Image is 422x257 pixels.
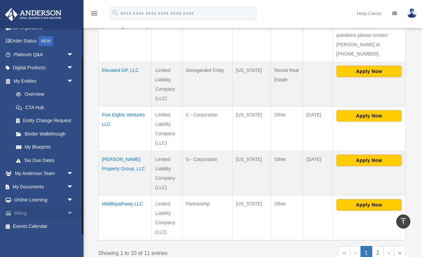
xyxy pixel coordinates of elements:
[182,106,233,151] td: C - Corporation
[67,74,80,88] span: arrow_drop_down
[271,106,303,151] td: Other
[67,206,80,220] span: arrow_drop_down
[9,127,80,141] a: Binder Walkthrough
[336,199,402,210] button: Apply Now
[271,62,303,106] td: Rental Real Estate
[407,8,417,18] img: User Pic
[152,8,182,62] td: Deed
[99,151,152,195] td: [PERSON_NAME] Property Group, LLC
[336,66,402,77] button: Apply Now
[9,154,80,167] a: Tax Due Dates
[99,62,152,106] td: Elevated GP, LLC
[271,195,303,240] td: Other
[67,48,80,62] span: arrow_drop_down
[336,110,402,121] button: Apply Now
[233,195,271,240] td: [US_STATE]
[233,106,271,151] td: [US_STATE]
[182,195,233,240] td: Partnership
[5,193,84,207] a: Online Learningarrow_drop_down
[99,106,152,151] td: Five Eights Ventures LLC
[38,36,53,46] div: NEW
[271,8,303,62] td: Short Term Rental
[333,8,406,62] td: Newtek Bank does not support this entity type. If you have questions please contact [PERSON_NAME]...
[233,62,271,106] td: [US_STATE]
[233,151,271,195] td: [US_STATE]
[152,62,182,106] td: Limited Liability Company (LLC)
[182,151,233,195] td: S - Corporation
[67,193,80,207] span: arrow_drop_down
[90,9,98,17] i: menu
[5,48,84,61] a: Platinum Q&Aarrow_drop_down
[5,206,84,220] a: Billingarrow_drop_down
[9,114,80,127] a: Entity Change Request
[90,12,98,17] a: menu
[99,195,152,240] td: Middlepathway LLC
[67,61,80,75] span: arrow_drop_down
[67,167,80,181] span: arrow_drop_down
[271,151,303,195] td: Other
[5,180,84,193] a: My Documentsarrow_drop_down
[182,62,233,106] td: Disregarded Entity
[396,215,410,229] a: vertical_align_top
[5,220,84,233] a: Events Calendar
[9,101,80,114] a: CTA Hub
[5,34,84,48] a: Order StatusNEW
[3,8,63,21] img: Anderson Advisors Platinum Portal
[336,155,402,166] button: Apply Now
[5,167,84,180] a: My Anderson Teamarrow_drop_down
[99,8,152,62] td: Deed - [STREET_ADDRESS]
[9,88,77,101] a: Overview
[5,61,84,75] a: Digital Productsarrow_drop_down
[5,74,80,88] a: My Entitiesarrow_drop_down
[112,9,119,16] i: search
[303,106,333,151] td: [DATE]
[9,141,80,154] a: My Blueprint
[152,151,182,195] td: Limited Liability Company (LLC)
[303,151,333,195] td: [DATE]
[152,106,182,151] td: Limited Liability Company (LLC)
[152,195,182,240] td: Limited Liability Company (LLC)
[67,180,80,194] span: arrow_drop_down
[399,217,407,225] i: vertical_align_top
